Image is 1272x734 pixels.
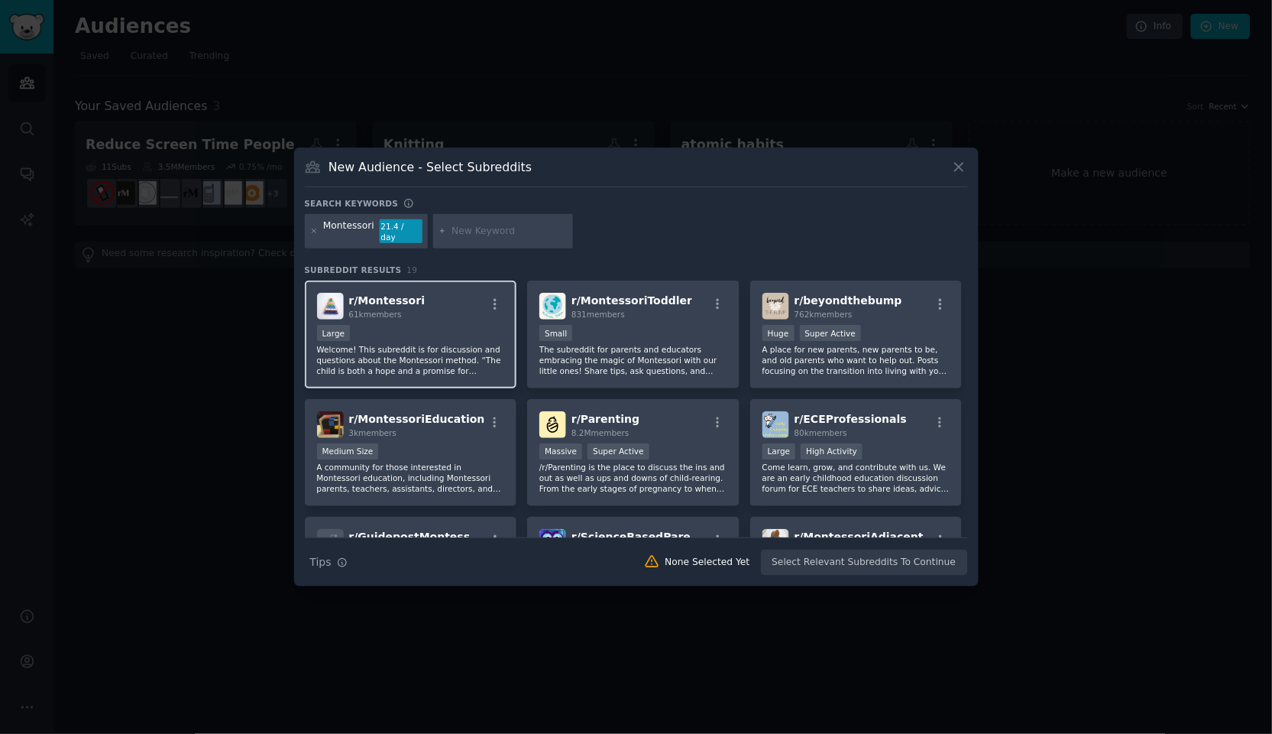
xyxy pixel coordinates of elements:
span: Tips [310,554,332,570]
span: r/ beyondthebump [795,294,902,307]
div: Super Active [800,325,862,341]
p: /r/Parenting is the place to discuss the ins and out as well as ups and downs of child-rearing. F... [539,462,727,494]
p: The subreddit for parents and educators embracing the magic of Montessori with our little ones! S... [539,344,727,376]
p: A place for new parents, new parents to be, and old parents who want to help out. Posts focusing ... [762,344,950,376]
h3: Search keywords [305,198,399,209]
img: Parenting [539,411,566,438]
div: Super Active [587,443,649,460]
p: Come learn, grow, and contribute with us. We are an early childhood education discussion forum fo... [762,462,950,494]
span: 831 members [571,310,625,319]
img: MontessoriToddler [539,293,566,320]
div: Large [317,325,351,341]
div: 21.4 / day [380,219,422,244]
p: A community for those interested in Montessori education, including Montessori parents, teachers,... [317,462,505,494]
div: Massive [539,443,582,460]
span: 762k members [795,310,853,319]
div: None Selected Yet [665,556,750,570]
span: 61k members [349,310,402,319]
div: Huge [762,325,795,341]
img: MontessoriAdjacent [762,529,789,556]
span: 80k members [795,428,847,437]
h3: New Audience - Select Subreddits [329,159,532,175]
span: r/ Montessori [349,294,426,307]
img: ECEProfessionals [762,411,789,438]
input: New Keyword [452,225,568,239]
div: Small [539,325,572,341]
span: r/ Parenting [571,413,639,425]
span: 8.2M members [571,428,630,437]
img: ScienceBasedParenting [539,529,566,556]
span: r/ MontessoriEducation [349,413,485,425]
span: 19 [407,265,418,274]
span: r/ MontessoriAdjacent [795,531,924,543]
span: r/ MontessoriToddler [571,294,692,307]
span: Subreddit Results [305,265,402,275]
span: r/ ECEProfessionals [795,413,907,425]
img: MontessoriEducation [317,411,344,438]
div: Medium Size [317,443,379,460]
span: 3k members [349,428,397,437]
div: Large [762,443,796,460]
div: High Activity [801,443,863,460]
img: Montessori [317,293,344,320]
img: beyondthebump [762,293,789,320]
span: r/ ScienceBasedParenting [571,531,723,543]
p: Welcome! This subreddit is for discussion and questions about the Montessori method. “The child i... [317,344,505,376]
span: r/ GuidepostMontessori [349,531,487,543]
button: Tips [305,549,353,576]
div: Montessori [323,219,374,244]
